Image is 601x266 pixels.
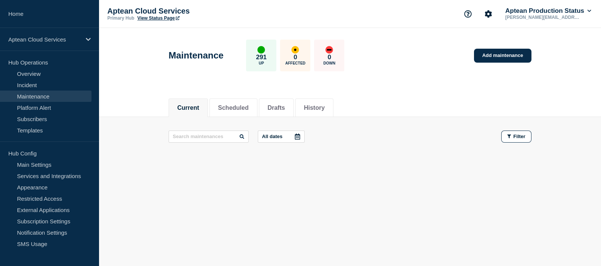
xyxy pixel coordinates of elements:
[137,15,179,21] a: View Status Page
[177,105,199,111] button: Current
[325,46,333,54] div: down
[501,131,531,143] button: Filter
[504,7,593,15] button: Aptean Production Status
[460,6,476,22] button: Support
[324,61,336,65] p: Down
[504,15,582,20] p: [PERSON_NAME][EMAIL_ADDRESS][DOMAIN_NAME]
[257,46,265,54] div: up
[268,105,285,111] button: Drafts
[258,131,305,143] button: All dates
[262,134,282,139] p: All dates
[169,131,249,143] input: Search maintenances
[256,54,266,61] p: 291
[294,54,297,61] p: 0
[285,61,305,65] p: Affected
[328,54,331,61] p: 0
[218,105,249,111] button: Scheduled
[259,61,264,65] p: Up
[513,134,525,139] span: Filter
[107,15,134,21] p: Primary Hub
[474,49,531,63] a: Add maintenance
[8,36,81,43] p: Aptean Cloud Services
[480,6,496,22] button: Account settings
[291,46,299,54] div: affected
[304,105,325,111] button: History
[169,50,223,61] h1: Maintenance
[107,7,259,15] p: Aptean Cloud Services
